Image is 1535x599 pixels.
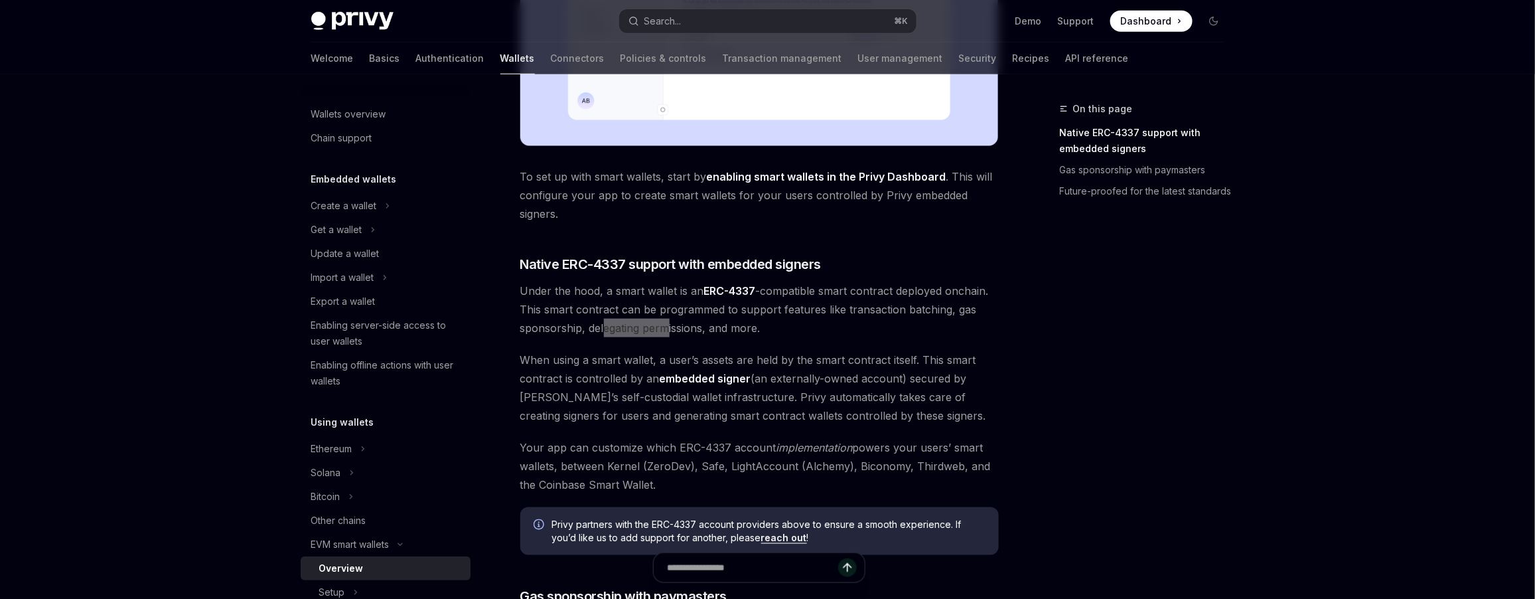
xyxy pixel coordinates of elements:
[301,242,471,266] a: Update a wallet
[761,532,807,544] a: reach out
[311,441,352,457] div: Ethereum
[619,9,916,33] button: Search...⌘K
[551,43,605,74] a: Connectors
[621,43,707,74] a: Policies & controls
[311,130,372,146] div: Chain support
[311,43,354,74] a: Welcome
[311,414,374,430] h5: Using wallets
[1073,101,1133,117] span: On this page
[301,102,471,126] a: Wallets overview
[776,441,853,454] em: implementation
[311,357,463,389] div: Enabling offline actions with user wallets
[311,12,394,31] img: dark logo
[311,270,374,286] div: Import a wallet
[552,518,986,545] span: Privy partners with the ERC-4337 account providers above to ensure a smooth experience. If you’d ...
[311,465,341,481] div: Solana
[311,222,362,238] div: Get a wallet
[311,106,386,122] div: Wallets overview
[520,167,999,223] span: To set up with smart wallets, start by . This will configure your app to create smart wallets for...
[416,43,484,74] a: Authentication
[301,556,471,580] a: Overview
[838,558,857,577] button: Send message
[301,313,471,353] a: Enabling server-side access to user wallets
[1110,11,1193,32] a: Dashboard
[520,255,822,274] span: Native ERC-4337 support with embedded signers
[1013,43,1050,74] a: Recipes
[520,351,999,425] span: When using a smart wallet, a user’s assets are held by the smart contract itself. This smart cont...
[301,126,471,150] a: Chain support
[660,372,751,385] strong: embedded signer
[707,170,946,184] a: enabling smart wallets in the Privy Dashboard
[1060,122,1235,159] a: Native ERC-4337 support with embedded signers
[895,16,909,27] span: ⌘ K
[1066,43,1129,74] a: API reference
[520,438,999,494] span: Your app can customize which ERC-4337 account powers your users’ smart wallets, between Kernel (Z...
[1060,159,1235,181] a: Gas sponsorship with paymasters
[644,13,682,29] div: Search...
[311,246,380,262] div: Update a wallet
[311,171,397,187] h5: Embedded wallets
[500,43,535,74] a: Wallets
[311,537,390,553] div: EVM smart wallets
[1015,15,1042,28] a: Demo
[723,43,842,74] a: Transaction management
[311,489,340,505] div: Bitcoin
[311,513,366,529] div: Other chains
[370,43,400,74] a: Basics
[1121,15,1172,28] span: Dashboard
[959,43,997,74] a: Security
[301,509,471,533] a: Other chains
[311,198,377,214] div: Create a wallet
[520,282,999,337] span: Under the hood, a smart wallet is an -compatible smart contract deployed onchain. This smart cont...
[301,290,471,313] a: Export a wallet
[1060,181,1235,202] a: Future-proofed for the latest standards
[858,43,943,74] a: User management
[311,317,463,349] div: Enabling server-side access to user wallets
[704,284,756,298] a: ERC-4337
[1058,15,1094,28] a: Support
[301,353,471,393] a: Enabling offline actions with user wallets
[319,560,364,576] div: Overview
[534,519,547,533] svg: Info
[1203,11,1224,32] button: Toggle dark mode
[311,294,376,309] div: Export a wallet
